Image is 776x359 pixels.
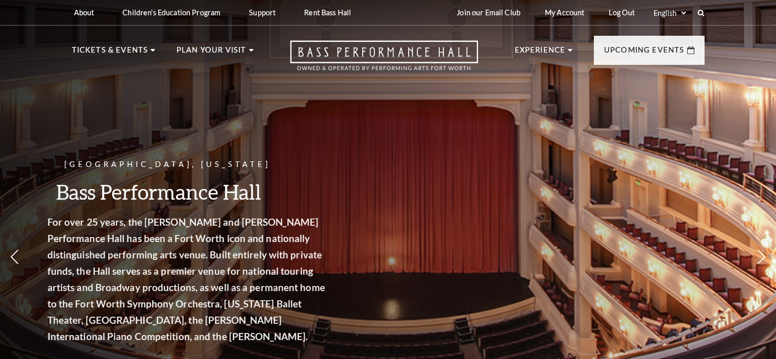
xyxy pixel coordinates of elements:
p: Plan Your Visit [177,44,246,62]
p: About [74,8,94,17]
select: Select: [652,8,688,18]
h3: Bass Performance Hall [68,179,348,205]
p: Rent Bass Hall [304,8,351,17]
p: Upcoming Events [604,44,685,62]
p: Experience [515,44,566,62]
p: Children's Education Program [122,8,220,17]
p: Support [249,8,276,17]
strong: For over 25 years, the [PERSON_NAME] and [PERSON_NAME] Performance Hall has been a Fort Worth ico... [68,216,345,342]
p: Tickets & Events [72,44,148,62]
p: [GEOGRAPHIC_DATA], [US_STATE] [68,158,348,171]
